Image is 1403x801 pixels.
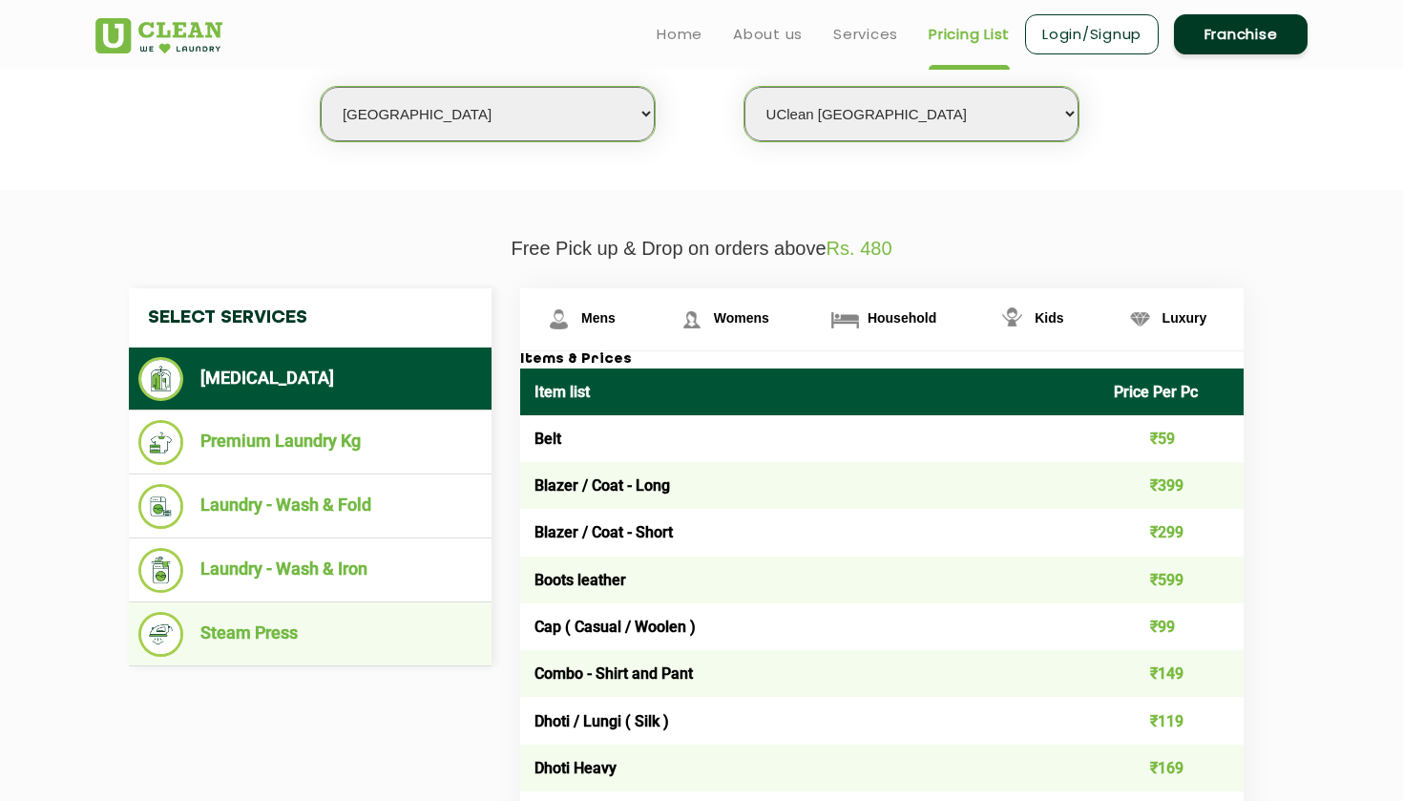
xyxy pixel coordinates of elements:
[1099,745,1245,791] td: ₹169
[138,612,183,657] img: Steam Press
[1174,14,1308,54] a: Franchise
[129,288,492,348] h4: Select Services
[1099,650,1245,697] td: ₹149
[868,310,936,326] span: Household
[1099,369,1245,415] th: Price Per Pc
[1099,415,1245,462] td: ₹59
[520,557,1099,603] td: Boots leather
[1099,462,1245,509] td: ₹399
[542,303,576,336] img: Mens
[929,23,1010,46] a: Pricing List
[138,612,482,657] li: Steam Press
[138,548,183,593] img: Laundry - Wash & Iron
[1162,310,1207,326] span: Luxury
[138,420,183,465] img: Premium Laundry Kg
[520,603,1099,650] td: Cap ( Casual / Woolen )
[714,310,769,326] span: Womens
[520,650,1099,697] td: Combo - Shirt and Pant
[138,420,482,465] li: Premium Laundry Kg
[520,415,1099,462] td: Belt
[520,462,1099,509] td: Blazer / Coat - Long
[138,357,183,401] img: Dry Cleaning
[138,548,482,593] li: Laundry - Wash & Iron
[581,310,616,326] span: Mens
[1099,603,1245,650] td: ₹99
[138,484,183,529] img: Laundry - Wash & Fold
[138,357,482,401] li: [MEDICAL_DATA]
[1099,697,1245,744] td: ₹119
[1025,14,1159,54] a: Login/Signup
[733,23,803,46] a: About us
[675,303,708,336] img: Womens
[520,697,1099,744] td: Dhoti / Lungi ( Silk )
[833,23,898,46] a: Services
[95,238,1308,260] p: Free Pick up & Drop on orders above
[1099,557,1245,603] td: ₹599
[995,303,1029,336] img: Kids
[520,509,1099,556] td: Blazer / Coat - Short
[657,23,702,46] a: Home
[520,369,1099,415] th: Item list
[138,484,482,529] li: Laundry - Wash & Fold
[1123,303,1157,336] img: Luxury
[828,303,862,336] img: Household
[520,745,1099,791] td: Dhoti Heavy
[520,351,1244,369] h3: Items & Prices
[1099,509,1245,556] td: ₹299
[1035,310,1063,326] span: Kids
[827,238,892,259] span: Rs. 480
[95,18,222,53] img: UClean Laundry and Dry Cleaning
